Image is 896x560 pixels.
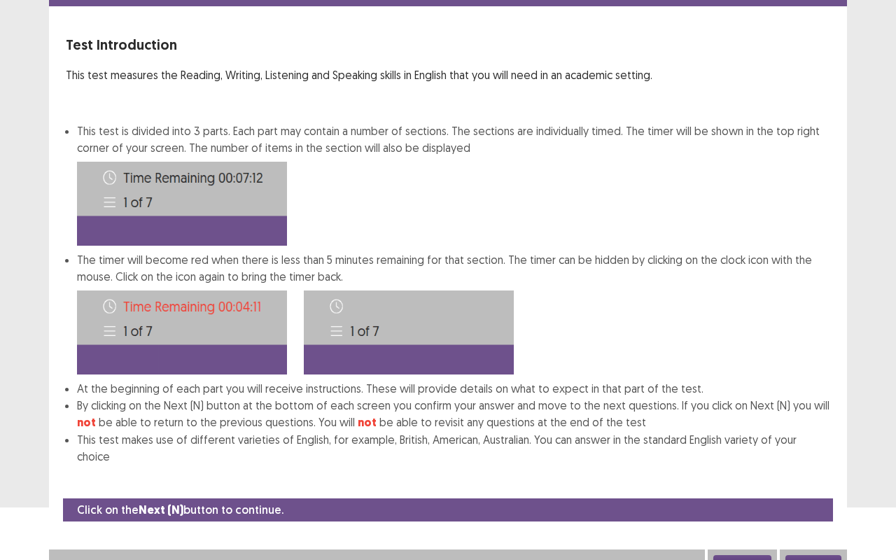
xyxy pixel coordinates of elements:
[358,415,377,430] strong: not
[77,162,287,246] img: Time-image
[77,415,96,430] strong: not
[77,431,830,465] li: This test makes use of different varieties of English, for example, British, American, Australian...
[77,251,830,380] li: The timer will become red when there is less than 5 minutes remaining for that section. The timer...
[66,34,830,55] p: Test Introduction
[77,290,287,374] img: Time-image
[77,397,830,431] li: By clicking on the Next (N) button at the bottom of each screen you confirm your answer and move ...
[77,122,830,246] li: This test is divided into 3 parts. Each part may contain a number of sections. The sections are i...
[304,290,514,374] img: Time-image
[77,380,830,397] li: At the beginning of each part you will receive instructions. These will provide details on what t...
[77,501,283,519] p: Click on the button to continue.
[66,66,830,83] p: This test measures the Reading, Writing, Listening and Speaking skills in English that you will n...
[139,503,183,517] strong: Next (N)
